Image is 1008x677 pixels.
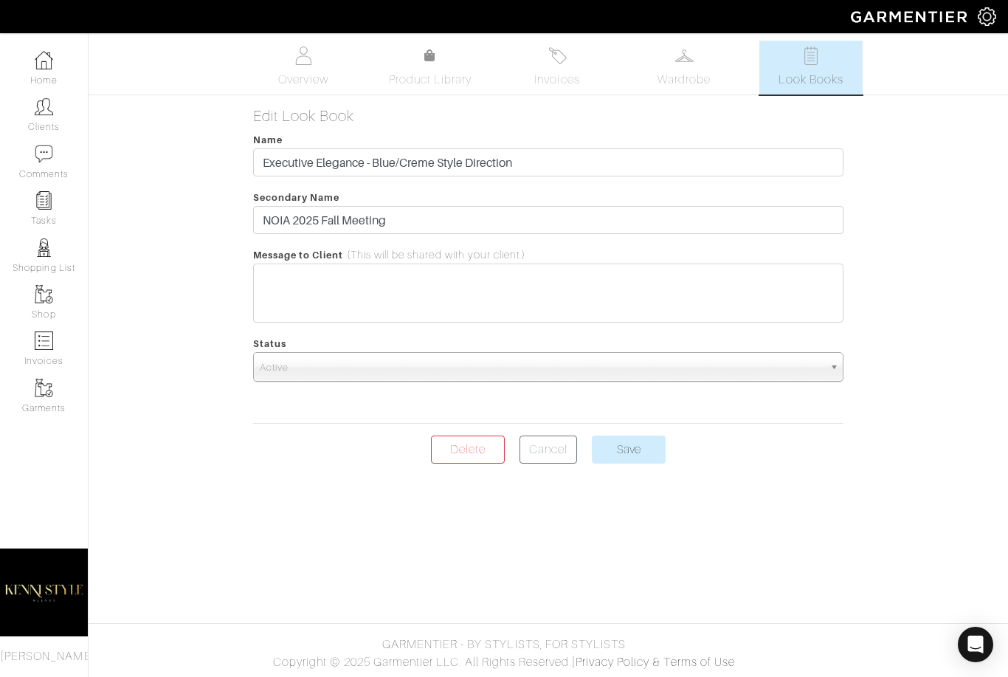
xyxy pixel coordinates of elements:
[35,191,53,210] img: reminder-icon-8004d30b9f0a5d33ae49ab947aed9ed385cf756f9e5892f1edd6e32f2345188e.png
[35,238,53,257] img: stylists-icon-eb353228a002819b7ec25b43dbf5f0378dd9e0616d9560372ff212230b889e62.png
[519,436,577,464] a: Cancel
[779,71,844,89] span: Look Books
[576,656,735,669] a: Privacy Policy & Terms of Use
[675,47,694,65] img: wardrobe-487a4870c1b7c33e795ec22d11cfc2ed9d08956e64fb3008fe2437562e282088.svg
[35,331,53,350] img: orders-icon-0abe47150d42831381b5fb84f609e132dff9fe21cb692f30cb5eec754e2cba89.png
[260,353,824,382] span: Active
[843,4,978,30] img: garmentier-logo-header-white-b43fb05a5012e4ada735d5af1a66efaba907eab6374d6393d1fbf88cb4ef424d.png
[379,47,482,89] a: Product Library
[294,47,313,65] img: basicinfo-40fd8af6dae0f16599ec9e87c0ef1c0a1fdea2edbe929e3d69a839185d80c458.svg
[958,627,993,662] div: Open Intercom Messenger
[253,250,344,261] span: Message to Client
[278,71,328,89] span: Overview
[35,51,53,69] img: dashboard-icon-dbcd8f5a0b271acd01030246c82b418ddd0df26cd7fceb0bd07c9910d44c42f6.png
[978,7,996,26] img: gear-icon-white-bd11855cb880d31180b6d7d6211b90ccbf57a29d726f0c71d8c61bd08dd39cc2.png
[347,249,526,261] span: (This will be shared with your client.)
[253,338,286,349] span: Status
[632,41,736,94] a: Wardrobe
[35,145,53,163] img: comment-icon-a0a6a9ef722e966f86d9cbdc48e553b5cf19dbc54f86b18d962a5391bc8f6eb6.png
[802,47,821,65] img: todo-9ac3debb85659649dc8f770b8b6100bb5dab4b48dedcbae339e5042a72dfd3cc.svg
[35,97,53,116] img: clients-icon-6bae9207a08558b7cb47a8932f037763ab4055f8c8b6bfacd5dc20c3e0201464.png
[759,41,863,94] a: Look Books
[253,206,844,234] input: (e.g. Occassion, Timeframe for wear, etc.)
[273,656,572,669] span: Copyright © 2025 Garmentier LLC. All Rights Reserved.
[389,71,472,89] span: Product Library
[253,192,340,203] span: Secondary Name
[253,134,283,145] span: Name
[592,436,666,464] input: Save
[35,379,53,397] img: garments-icon-b7da505a4dc4fd61783c78ac3ca0ef83fa9d6f193b1c9dc38574b1d14d53ca28.png
[534,71,579,89] span: Invoices
[252,41,355,94] a: Overview
[253,107,844,125] h5: Edit Look Book
[505,41,609,94] a: Invoices
[657,71,711,89] span: Wardrobe
[431,436,505,464] a: Delete
[548,47,567,65] img: orders-27d20c2124de7fd6de4e0e44c1d41de31381a507db9b33961299e4e07d508b8c.svg
[35,285,53,303] img: garments-icon-b7da505a4dc4fd61783c78ac3ca0ef83fa9d6f193b1c9dc38574b1d14d53ca28.png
